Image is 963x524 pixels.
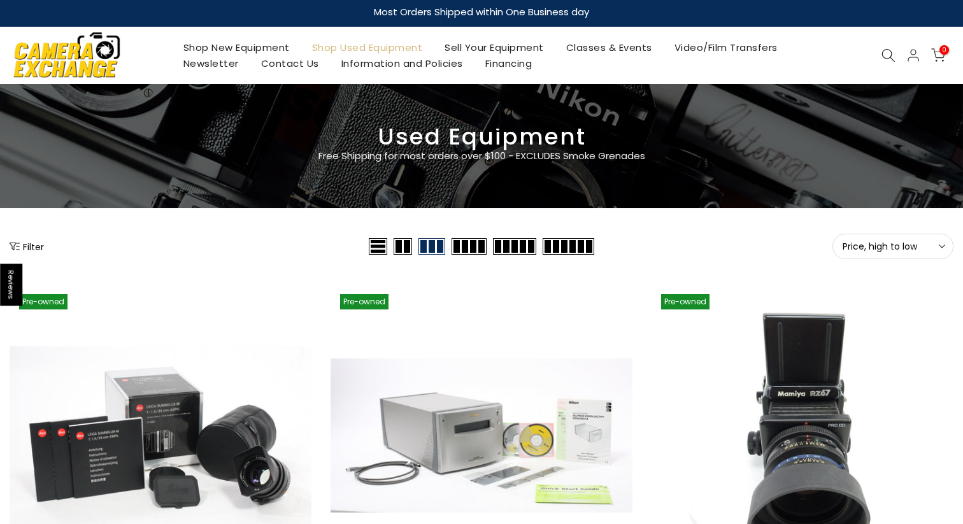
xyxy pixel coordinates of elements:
[832,234,953,259] button: Price, high to low
[250,55,330,71] a: Contact Us
[172,39,301,55] a: Shop New Equipment
[931,48,945,62] a: 0
[434,39,555,55] a: Sell Your Equipment
[172,55,250,71] a: Newsletter
[301,39,434,55] a: Shop Used Equipment
[10,129,953,145] h3: Used Equipment
[939,45,949,55] span: 0
[843,241,943,252] span: Price, high to low
[555,39,663,55] a: Classes & Events
[243,148,720,164] p: Free Shipping for most orders over $100 - EXCLUDES Smoke Grenades
[663,39,788,55] a: Video/Film Transfers
[330,55,474,71] a: Information and Policies
[374,5,589,18] strong: Most Orders Shipped within One Business day
[10,240,44,253] button: Show filters
[474,55,543,71] a: Financing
